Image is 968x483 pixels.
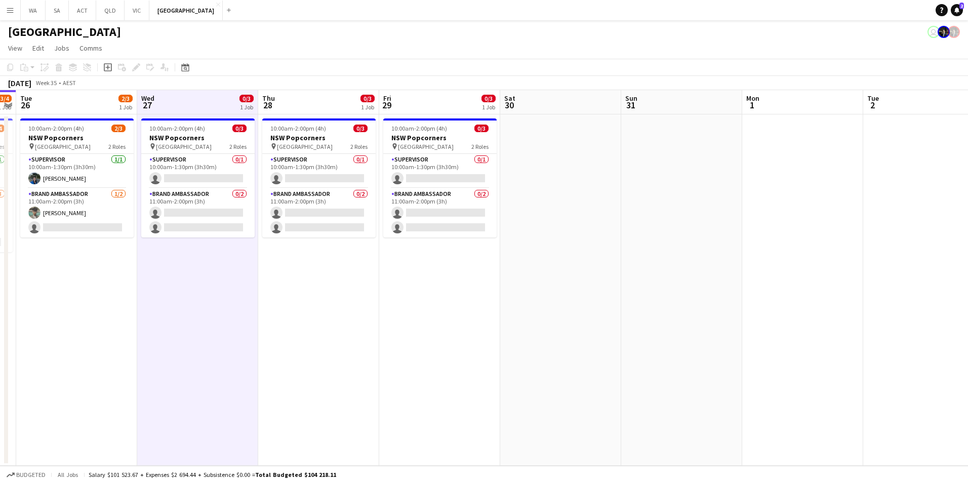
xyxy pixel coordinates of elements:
a: Edit [28,42,48,55]
a: View [4,42,26,55]
span: All jobs [56,471,80,478]
app-user-avatar: Declan Murray [927,26,940,38]
button: WA [21,1,46,20]
a: Jobs [50,42,73,55]
span: View [8,44,22,53]
app-user-avatar: Mauricio Torres Barquet [948,26,960,38]
button: ACT [69,1,96,20]
span: Total Budgeted $104 218.11 [255,471,336,478]
span: Edit [32,44,44,53]
h1: [GEOGRAPHIC_DATA] [8,24,121,39]
span: Comms [79,44,102,53]
div: [DATE] [8,78,31,88]
button: VIC [125,1,149,20]
span: Jobs [54,44,69,53]
button: QLD [96,1,125,20]
app-user-avatar: Mauricio Torres Barquet [938,26,950,38]
a: 2 [951,4,963,16]
button: [GEOGRAPHIC_DATA] [149,1,223,20]
div: Salary $101 523.67 + Expenses $2 694.44 + Subsistence $0.00 = [89,471,336,478]
span: 2 [959,3,964,9]
span: Budgeted [16,471,46,478]
div: AEST [63,79,76,87]
a: Comms [75,42,106,55]
button: Budgeted [5,469,47,480]
button: SA [46,1,69,20]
